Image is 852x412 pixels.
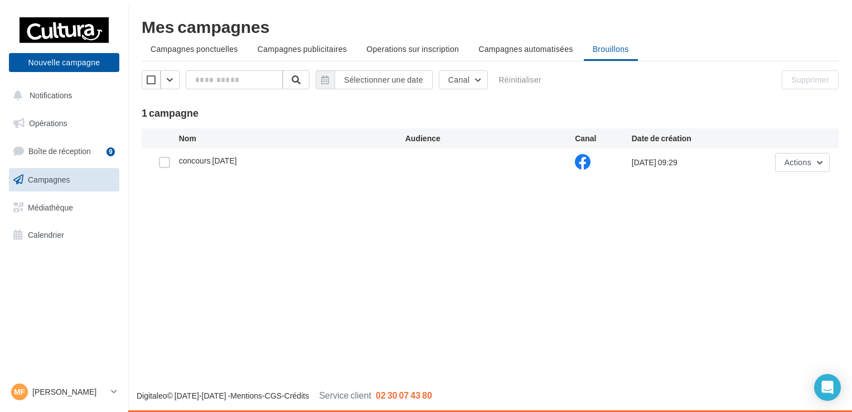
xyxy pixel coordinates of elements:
[32,386,106,397] p: [PERSON_NAME]
[137,391,432,400] span: © [DATE]-[DATE] - - -
[785,157,811,167] span: Actions
[28,146,91,156] span: Boîte de réception
[319,390,371,400] span: Service client
[30,90,72,100] span: Notifications
[28,175,70,184] span: Campagnes
[7,223,122,247] a: Calendrier
[478,44,573,54] span: Campagnes automatisées
[142,18,839,35] div: Mes campagnes
[376,390,432,400] span: 02 30 07 43 80
[9,381,119,403] a: MF [PERSON_NAME]
[179,133,405,144] div: Nom
[575,133,632,144] div: Canal
[316,70,433,89] button: Sélectionner une date
[439,70,488,89] button: Canal
[775,153,830,172] button: Actions
[366,44,459,54] span: Operations sur inscription
[7,168,122,191] a: Campagnes
[9,53,119,72] button: Nouvelle campagne
[14,386,25,397] span: MF
[7,112,122,135] a: Opérations
[782,70,839,89] button: Supprimer
[632,133,745,144] div: Date de création
[7,139,122,163] a: Boîte de réception9
[230,391,262,400] a: Mentions
[265,391,282,400] a: CGS
[28,230,64,239] span: Calendrier
[106,147,115,156] div: 9
[7,84,117,107] button: Notifications
[494,73,546,87] button: Réinitialiser
[179,156,237,165] span: concours Halloween
[142,107,199,119] span: 1 campagne
[151,44,238,54] span: Campagnes ponctuelles
[632,157,745,168] div: [DATE] 09:29
[405,133,575,144] div: Audience
[258,44,347,54] span: Campagnes publicitaires
[7,196,122,219] a: Médiathèque
[28,202,73,212] span: Médiathèque
[335,70,433,89] button: Sélectionner une date
[137,391,167,400] a: Digitaleo
[29,118,67,128] span: Opérations
[284,391,309,400] a: Crédits
[814,374,841,401] div: Open Intercom Messenger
